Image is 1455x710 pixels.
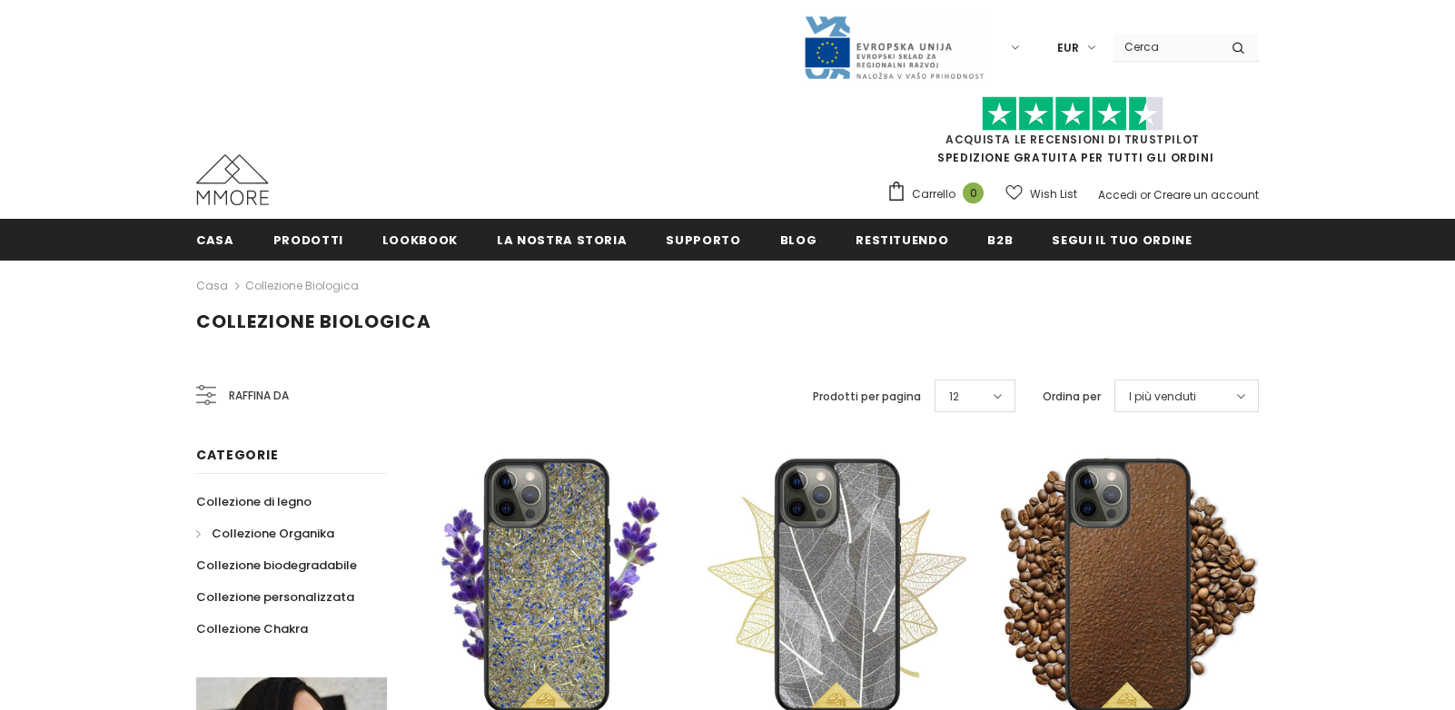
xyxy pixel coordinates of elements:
[196,493,312,510] span: Collezione di legno
[196,232,234,249] span: Casa
[229,386,289,406] span: Raffina da
[912,185,955,203] span: Carrello
[196,309,431,334] span: Collezione biologica
[780,232,817,249] span: Blog
[196,275,228,297] a: Casa
[1140,187,1151,202] span: or
[273,219,343,260] a: Prodotti
[666,232,740,249] span: supporto
[196,588,354,606] span: Collezione personalizzata
[196,446,278,464] span: Categorie
[196,154,269,205] img: Casi MMORE
[245,278,359,293] a: Collezione biologica
[273,232,343,249] span: Prodotti
[1153,187,1259,202] a: Creare un account
[886,104,1259,165] span: SPEDIZIONE GRATUITA PER TUTTI GLI ORDINI
[196,581,354,613] a: Collezione personalizzata
[945,132,1200,147] a: Acquista le recensioni di TrustPilot
[856,232,948,249] span: Restituendo
[497,219,627,260] a: La nostra storia
[780,219,817,260] a: Blog
[987,219,1013,260] a: B2B
[982,96,1163,132] img: Fidati di Pilot Stars
[497,232,627,249] span: La nostra storia
[1057,39,1079,57] span: EUR
[856,219,948,260] a: Restituendo
[196,219,234,260] a: Casa
[196,620,308,637] span: Collezione Chakra
[666,219,740,260] a: supporto
[1114,34,1218,60] input: Search Site
[949,388,959,406] span: 12
[1098,187,1137,202] a: Accedi
[803,39,985,54] a: Javni Razpis
[963,182,984,203] span: 0
[1030,185,1077,203] span: Wish List
[212,525,334,542] span: Collezione Organika
[196,557,357,574] span: Collezione biodegradabile
[1005,178,1077,210] a: Wish List
[196,486,312,518] a: Collezione di legno
[196,549,357,581] a: Collezione biodegradabile
[987,232,1013,249] span: B2B
[1052,219,1192,260] a: Segui il tuo ordine
[382,232,458,249] span: Lookbook
[382,219,458,260] a: Lookbook
[886,181,993,208] a: Carrello 0
[1043,388,1101,406] label: Ordina per
[196,613,308,645] a: Collezione Chakra
[1052,232,1192,249] span: Segui il tuo ordine
[196,518,334,549] a: Collezione Organika
[803,15,985,81] img: Javni Razpis
[813,388,921,406] label: Prodotti per pagina
[1129,388,1196,406] span: I più venduti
